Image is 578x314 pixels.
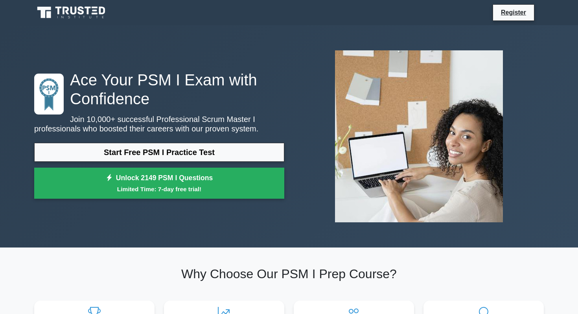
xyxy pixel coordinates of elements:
a: Start Free PSM I Practice Test [34,143,284,162]
h1: Ace Your PSM I Exam with Confidence [34,70,284,108]
small: Limited Time: 7-day free trial! [44,185,274,194]
p: Join 10,000+ successful Professional Scrum Master I professionals who boosted their careers with ... [34,115,284,133]
a: Register [496,7,531,17]
a: Unlock 2149 PSM I QuestionsLimited Time: 7-day free trial! [34,168,284,199]
h2: Why Choose Our PSM I Prep Course? [34,266,544,281]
